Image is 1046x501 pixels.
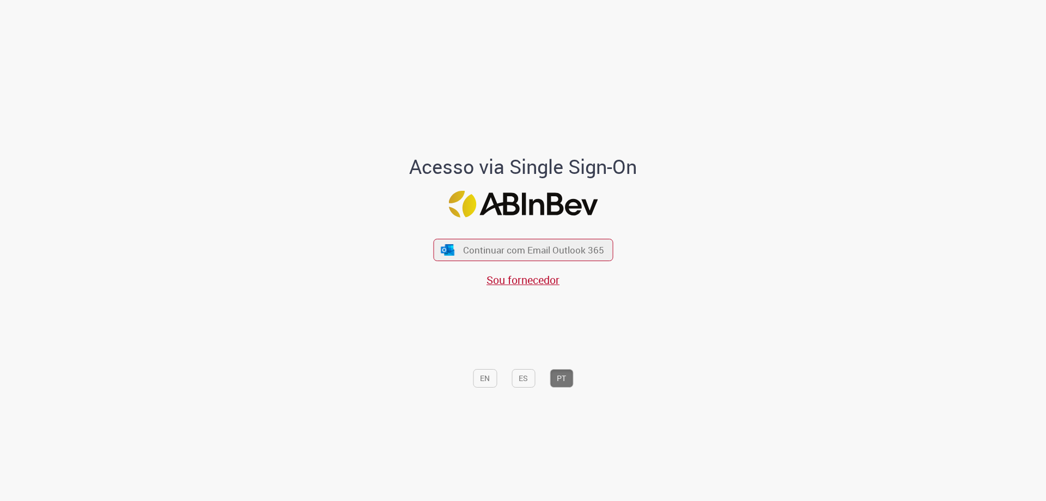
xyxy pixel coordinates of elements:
button: PT [550,369,573,388]
button: EN [473,369,497,388]
img: Logo ABInBev [448,191,598,218]
img: ícone Azure/Microsoft 360 [440,244,455,256]
button: ícone Azure/Microsoft 360 Continuar com Email Outlook 365 [433,239,613,261]
span: Continuar com Email Outlook 365 [463,244,604,256]
a: Sou fornecedor [486,273,560,287]
h1: Acesso via Single Sign-On [372,156,674,178]
button: ES [512,369,535,388]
